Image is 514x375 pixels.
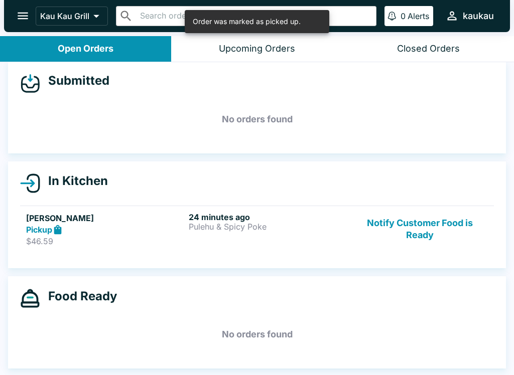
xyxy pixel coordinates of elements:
[40,173,108,189] h4: In Kitchen
[397,43,460,55] div: Closed Orders
[137,9,372,23] input: Search orders by name or phone number
[189,212,347,222] h6: 24 minutes ago
[58,43,113,55] div: Open Orders
[189,222,347,231] p: Pulehu & Spicy Poke
[26,212,185,224] h5: [PERSON_NAME]
[20,316,494,352] h5: No orders found
[10,3,36,29] button: open drawer
[20,101,494,137] h5: No orders found
[408,11,429,21] p: Alerts
[40,11,89,21] p: Kau Kau Grill
[40,73,109,88] h4: Submitted
[219,43,295,55] div: Upcoming Orders
[40,289,117,304] h4: Food Ready
[463,10,494,22] div: kaukau
[193,13,301,30] div: Order was marked as picked up.
[352,212,488,247] button: Notify Customer Food is Ready
[401,11,406,21] p: 0
[26,225,52,235] strong: Pickup
[441,5,498,27] button: kaukau
[26,236,185,246] p: $46.59
[20,206,494,253] a: [PERSON_NAME]Pickup$46.5924 minutes agoPulehu & Spicy PokeNotify Customer Food is Ready
[36,7,108,26] button: Kau Kau Grill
